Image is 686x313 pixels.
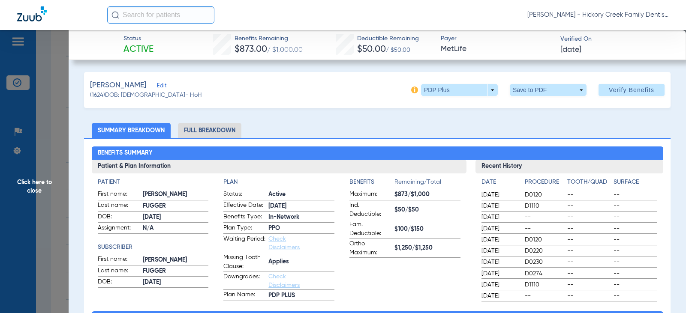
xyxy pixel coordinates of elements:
[17,6,47,21] img: Zuub Logo
[481,224,518,233] span: [DATE]
[525,269,564,278] span: D0274
[560,45,581,55] span: [DATE]
[481,235,518,244] span: [DATE]
[386,47,410,53] span: / $50.00
[143,224,209,233] span: N/A
[525,202,564,210] span: D1110
[614,269,657,278] span: --
[525,213,564,221] span: --
[481,202,518,210] span: [DATE]
[268,202,334,211] span: [DATE]
[510,84,587,96] button: Save to PDF
[98,201,140,211] span: Last name:
[143,190,209,199] span: [PERSON_NAME]
[268,213,334,222] span: In-Network
[98,255,140,265] span: First name:
[268,291,334,300] span: PDP PLUS
[98,243,209,252] h4: Subscriber
[525,191,564,199] span: D0120
[614,258,657,266] span: --
[223,235,265,252] span: Waiting Period:
[349,178,394,187] h4: Benefits
[90,80,146,91] span: [PERSON_NAME]
[614,213,657,221] span: --
[357,45,386,54] span: $50.00
[349,178,394,190] app-breakdown-title: Benefits
[567,292,611,300] span: --
[107,6,214,24] input: Search for patients
[267,47,303,54] span: / $1,000.00
[525,280,564,289] span: D1110
[98,224,140,234] span: Assignment:
[475,160,663,173] h3: Recent History
[223,178,334,187] app-breakdown-title: Plan
[614,235,657,244] span: --
[614,178,657,190] app-breakdown-title: Surface
[111,11,119,19] img: Search Icon
[481,292,518,300] span: [DATE]
[92,160,467,173] h3: Patient & Plan Information
[92,123,171,138] li: Summary Breakdown
[614,178,657,187] h4: Surface
[481,178,518,190] app-breakdown-title: Date
[90,91,202,100] span: (1624) DOB: [DEMOGRAPHIC_DATA] - HoH
[525,224,564,233] span: --
[567,191,611,199] span: --
[481,280,518,289] span: [DATE]
[98,178,209,187] h4: Patient
[223,190,265,200] span: Status:
[481,191,518,199] span: [DATE]
[98,190,140,200] span: First name:
[98,212,140,223] span: DOB:
[268,257,334,266] span: Applies
[527,11,669,19] span: [PERSON_NAME] - Hickory Creek Family Dentistry
[98,266,140,277] span: Last name:
[567,247,611,255] span: --
[349,190,391,200] span: Maximum:
[567,224,611,233] span: --
[223,272,265,289] span: Downgrades:
[235,34,303,43] span: Benefits Remaining
[143,267,209,276] span: FUGGER
[525,292,564,300] span: --
[525,235,564,244] span: D0120
[268,236,300,250] a: Check Disclaimers
[599,84,665,96] button: Verify Benefits
[143,202,209,211] span: FUGGER
[567,213,611,221] span: --
[441,34,553,43] span: Payer
[567,280,611,289] span: --
[123,44,153,56] span: Active
[567,235,611,244] span: --
[525,258,564,266] span: D0230
[614,202,657,210] span: --
[609,86,654,93] span: Verify Benefits
[357,34,419,43] span: Deductible Remaining
[567,258,611,266] span: --
[614,292,657,300] span: --
[98,277,140,288] span: DOB:
[481,258,518,266] span: [DATE]
[614,247,657,255] span: --
[567,178,611,190] app-breakdown-title: Tooth/Quad
[223,212,265,223] span: Benefits Type:
[394,190,460,199] span: $873/$1,000
[441,44,553,54] span: MetLife
[614,224,657,233] span: --
[394,206,460,215] span: $50/$50
[123,34,153,43] span: Status
[157,83,165,91] span: Edit
[614,280,657,289] span: --
[525,178,564,187] h4: Procedure
[525,178,564,190] app-breakdown-title: Procedure
[394,178,460,190] span: Remaining/Total
[143,213,209,222] span: [DATE]
[349,201,391,219] span: Ind. Deductible:
[143,256,209,265] span: [PERSON_NAME]
[614,191,657,199] span: --
[421,84,498,96] button: PDP Plus
[268,224,334,233] span: PPO
[223,253,265,271] span: Missing Tooth Clause:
